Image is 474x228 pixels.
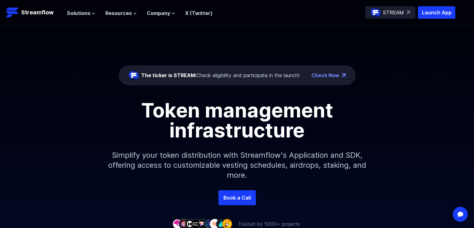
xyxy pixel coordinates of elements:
[342,73,346,77] img: top-right-arrow.png
[147,9,175,17] button: Company
[141,72,299,79] div: Check eligibility and participate in the launch!
[21,8,54,17] p: Streamflow
[371,7,381,17] img: streamflow-logo-circle.png
[97,100,377,140] h1: Token management infrastructure
[406,11,410,14] img: top-right-arrow.svg
[129,70,139,80] img: streamflow-logo-circle.png
[238,220,300,228] p: Trusted by 5000+ projects
[383,9,404,16] p: STREAM
[218,190,256,205] a: Book a Call
[365,6,415,19] a: STREAM
[105,9,132,17] span: Resources
[6,6,19,19] img: Streamflow Logo
[67,9,90,17] span: Solutions
[6,6,61,19] a: Streamflow
[147,9,170,17] span: Company
[453,207,468,222] div: Open Intercom Messenger
[103,140,371,190] p: Simplify your token distribution with Streamflow's Application and SDK, offering access to custom...
[67,9,95,17] button: Solutions
[311,72,339,79] a: Check Now
[418,6,455,19] button: Launch App
[141,72,196,78] span: The ticker is STREAM:
[105,9,137,17] button: Resources
[185,10,213,16] a: X (Twitter)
